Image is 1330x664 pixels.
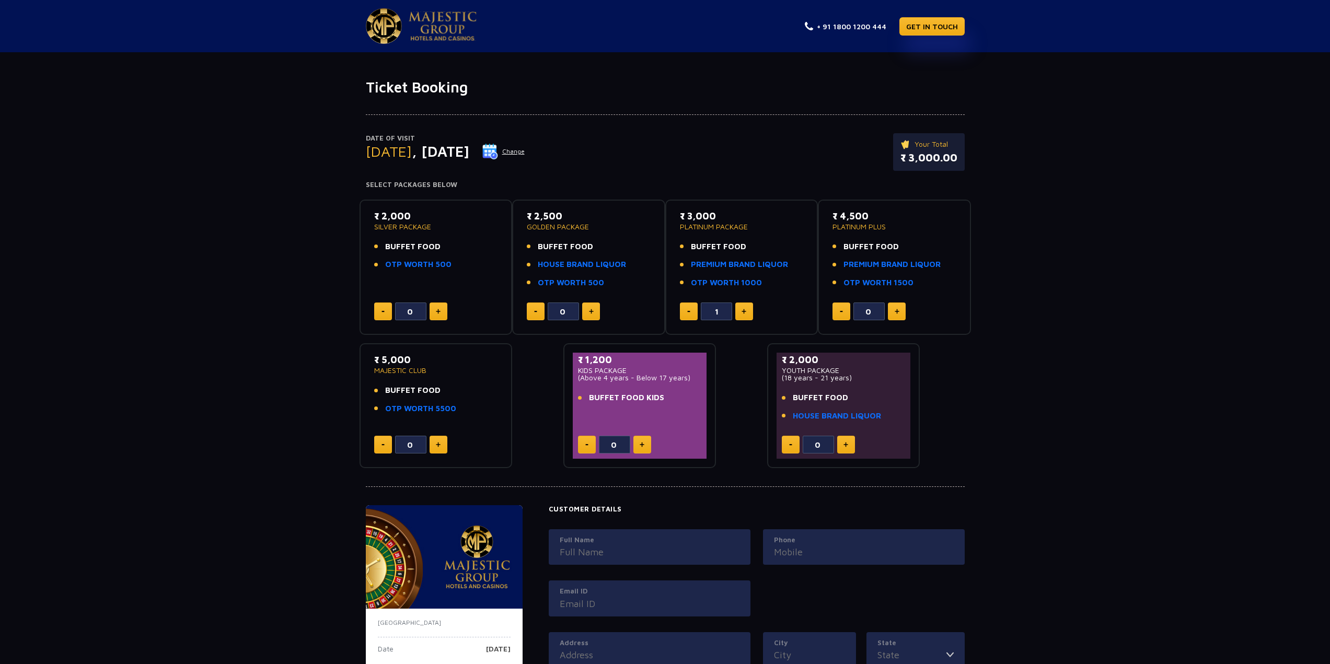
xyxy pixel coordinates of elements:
[843,442,848,447] img: plus
[366,143,412,160] span: [DATE]
[527,223,651,230] p: GOLDEN PACKAGE
[640,442,644,447] img: plus
[409,11,477,41] img: Majestic Pride
[742,309,746,314] img: plus
[560,597,739,611] input: Email ID
[534,311,537,312] img: minus
[486,645,511,661] p: [DATE]
[381,311,385,312] img: minus
[793,392,848,404] span: BUFFET FOOD
[366,78,965,96] h1: Ticket Booking
[789,444,792,446] img: minus
[366,505,523,609] img: majesticPride-banner
[895,309,899,314] img: plus
[549,505,965,514] h4: Customer Details
[843,241,899,253] span: BUFFET FOOD
[560,648,739,662] input: Address
[378,618,511,627] p: [GEOGRAPHIC_DATA]
[877,638,954,648] label: State
[832,223,956,230] p: PLATINUM PLUS
[691,241,746,253] span: BUFFET FOOD
[538,241,593,253] span: BUFFET FOOD
[366,8,402,44] img: Majestic Pride
[782,374,906,381] p: (18 years - 21 years)
[840,311,843,312] img: minus
[585,444,588,446] img: minus
[482,143,525,160] button: Change
[412,143,469,160] span: , [DATE]
[538,277,604,289] a: OTP WORTH 500
[374,367,498,374] p: MAJESTIC CLUB
[843,259,941,271] a: PREMIUM BRAND LIQUOR
[374,209,498,223] p: ₹ 2,000
[832,209,956,223] p: ₹ 4,500
[385,259,452,271] a: OTP WORTH 500
[900,150,957,166] p: ₹ 3,000.00
[560,545,739,559] input: Full Name
[877,648,946,662] input: State
[538,259,626,271] a: HOUSE BRAND LIQUOR
[560,586,739,597] label: Email ID
[578,353,702,367] p: ₹ 1,200
[436,309,441,314] img: plus
[381,444,385,446] img: minus
[691,277,762,289] a: OTP WORTH 1000
[366,133,525,144] p: Date of Visit
[578,367,702,374] p: KIDS PACKAGE
[691,259,788,271] a: PREMIUM BRAND LIQUOR
[385,403,456,415] a: OTP WORTH 5500
[680,223,804,230] p: PLATINUM PACKAGE
[774,545,954,559] input: Mobile
[374,353,498,367] p: ₹ 5,000
[527,209,651,223] p: ₹ 2,500
[436,442,441,447] img: plus
[378,645,394,661] p: Date
[805,21,886,32] a: + 91 1800 1200 444
[774,648,845,662] input: City
[774,638,845,648] label: City
[560,638,739,648] label: Address
[899,17,965,36] a: GET IN TOUCH
[589,392,664,404] span: BUFFET FOOD KIDS
[589,309,594,314] img: plus
[560,535,739,545] label: Full Name
[900,138,911,150] img: ticket
[782,353,906,367] p: ₹ 2,000
[900,138,957,150] p: Your Total
[843,277,913,289] a: OTP WORTH 1500
[385,385,441,397] span: BUFFET FOOD
[385,241,441,253] span: BUFFET FOOD
[782,367,906,374] p: YOUTH PACKAGE
[680,209,804,223] p: ₹ 3,000
[578,374,702,381] p: (Above 4 years - Below 17 years)
[366,181,965,189] h4: Select Packages Below
[687,311,690,312] img: minus
[793,410,881,422] a: HOUSE BRAND LIQUOR
[374,223,498,230] p: SILVER PACKAGE
[774,535,954,545] label: Phone
[946,648,954,662] img: toggler icon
